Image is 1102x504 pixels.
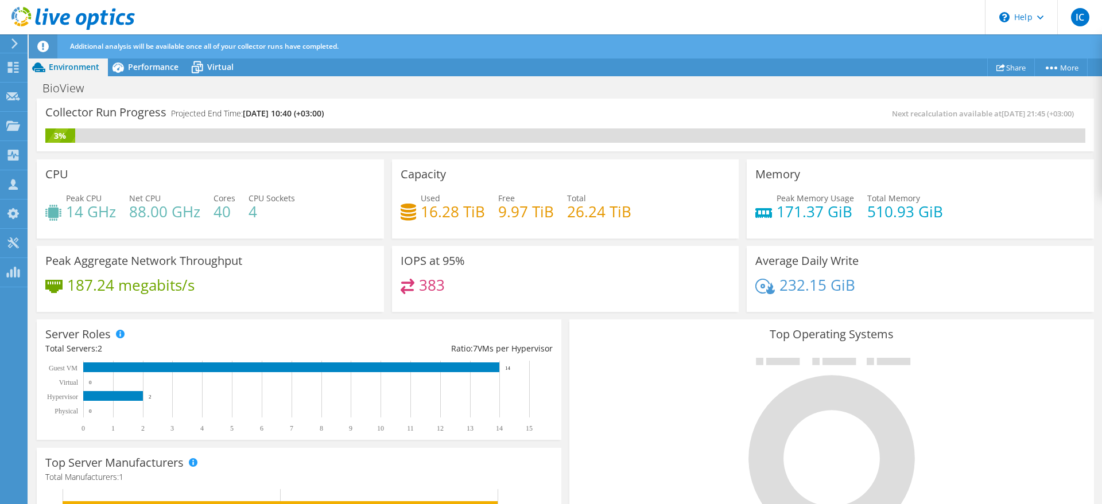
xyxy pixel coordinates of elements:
[999,12,1010,22] svg: \n
[129,205,200,218] h4: 88.00 GHz
[320,424,323,432] text: 8
[200,424,204,432] text: 4
[777,205,854,218] h4: 171.37 GiB
[755,255,859,267] h3: Average Daily Write
[66,193,102,204] span: Peak CPU
[567,193,586,204] span: Total
[45,456,184,469] h3: Top Server Manufacturers
[89,408,92,414] text: 0
[49,61,99,72] span: Environment
[498,205,554,218] h4: 9.97 TiB
[45,255,242,267] h3: Peak Aggregate Network Throughput
[59,378,79,386] text: Virtual
[567,205,631,218] h4: 26.24 TiB
[214,193,235,204] span: Cores
[70,41,339,51] span: Additional analysis will be available once all of your collector runs have completed.
[299,342,553,355] div: Ratio: VMs per Hypervisor
[421,193,440,204] span: Used
[111,424,115,432] text: 1
[401,168,446,181] h3: Capacity
[419,279,445,291] h4: 383
[37,82,102,95] h1: BioView
[207,61,234,72] span: Virtual
[473,343,478,354] span: 7
[526,424,533,432] text: 15
[290,424,293,432] text: 7
[1071,8,1089,26] span: IC
[98,343,102,354] span: 2
[505,365,511,371] text: 14
[867,205,943,218] h4: 510.93 GiB
[82,424,85,432] text: 0
[45,130,75,142] div: 3%
[1034,58,1088,76] a: More
[230,424,234,432] text: 5
[45,328,111,341] h3: Server Roles
[170,424,174,432] text: 3
[249,193,295,204] span: CPU Sockets
[987,58,1035,76] a: Share
[243,108,324,119] span: [DATE] 10:40 (+03:00)
[249,205,295,218] h4: 4
[55,407,78,415] text: Physical
[578,328,1085,341] h3: Top Operating Systems
[498,193,515,204] span: Free
[89,380,92,385] text: 0
[47,393,78,401] text: Hypervisor
[779,279,855,291] h4: 232.15 GiB
[496,424,503,432] text: 14
[214,205,235,218] h4: 40
[421,205,485,218] h4: 16.28 TiB
[437,424,444,432] text: 12
[149,394,152,400] text: 2
[45,471,553,483] h4: Total Manufacturers:
[45,342,299,355] div: Total Servers:
[129,193,161,204] span: Net CPU
[755,168,800,181] h3: Memory
[892,108,1080,119] span: Next recalculation available at
[66,205,116,218] h4: 14 GHz
[407,424,414,432] text: 11
[467,424,474,432] text: 13
[349,424,352,432] text: 9
[377,424,384,432] text: 10
[777,193,854,204] span: Peak Memory Usage
[171,107,324,120] h4: Projected End Time:
[401,255,465,267] h3: IOPS at 95%
[119,471,123,482] span: 1
[1002,108,1074,119] span: [DATE] 21:45 (+03:00)
[128,61,179,72] span: Performance
[867,193,920,204] span: Total Memory
[45,168,68,181] h3: CPU
[141,424,145,432] text: 2
[67,279,195,291] h4: 187.24 megabits/s
[49,364,77,372] text: Guest VM
[260,424,263,432] text: 6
